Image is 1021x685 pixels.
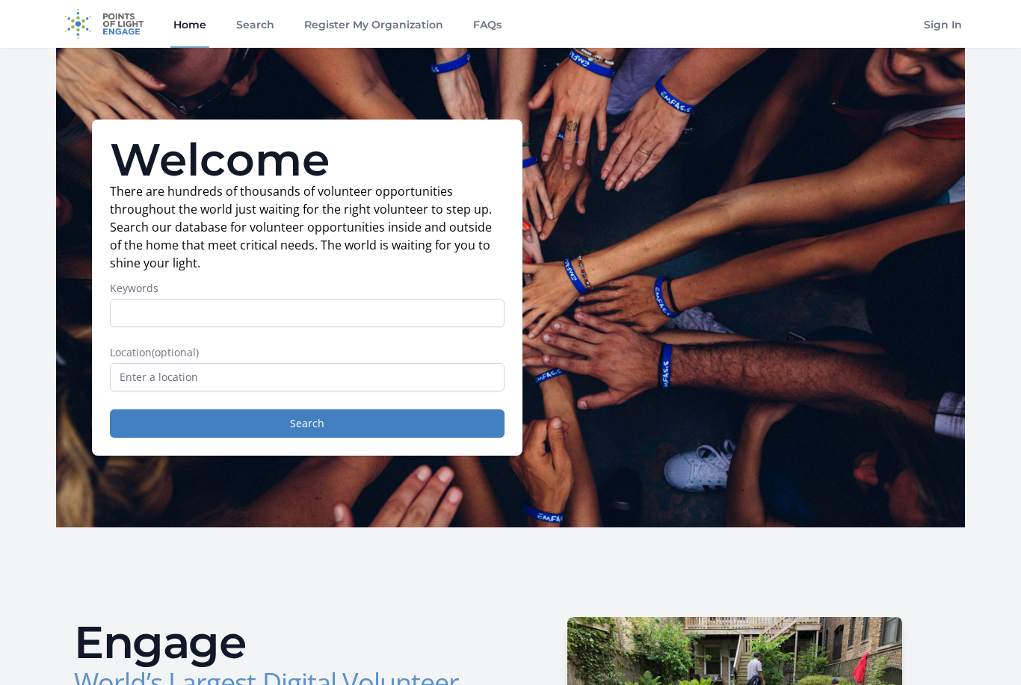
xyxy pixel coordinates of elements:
p: There are hundreds of thousands of volunteer opportunities throughout the world just waiting for ... [110,182,505,272]
button: Search [110,409,505,438]
h1: Welcome [110,137,505,182]
input: Enter a location [110,363,505,391]
h2: Engage [74,620,499,665]
label: Keywords [110,281,505,296]
label: Location [110,345,505,360]
span: (optional) [152,345,199,359]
